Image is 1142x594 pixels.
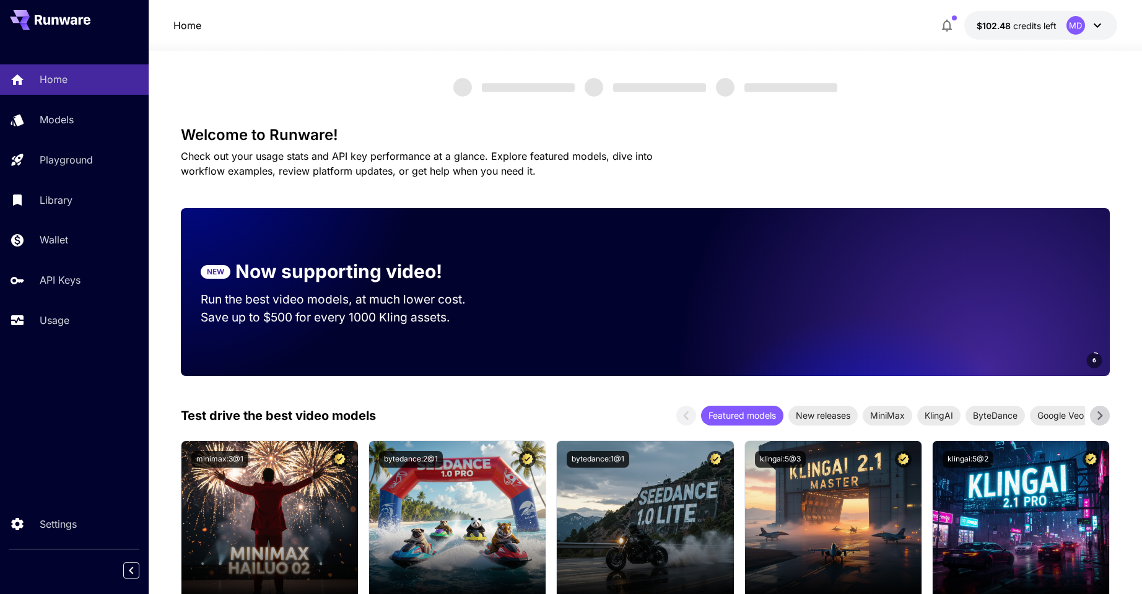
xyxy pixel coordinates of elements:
p: Library [40,193,72,207]
span: MiniMax [863,409,912,422]
p: API Keys [40,273,81,287]
p: Home [40,72,68,87]
div: ByteDance [965,406,1025,426]
span: KlingAI [917,409,961,422]
p: Settings [40,517,77,531]
p: Models [40,112,74,127]
div: MD [1066,16,1085,35]
div: Featured models [701,406,783,426]
span: Check out your usage stats and API key performance at a glance. Explore featured models, dive int... [181,150,653,177]
p: Test drive the best video models [181,406,376,425]
div: New releases [788,406,858,426]
button: $102.48443MD [964,11,1117,40]
p: Usage [40,313,69,328]
button: Certified Model – Vetted for best performance and includes a commercial license. [895,451,912,468]
p: Run the best video models, at much lower cost. [201,290,489,308]
button: Certified Model – Vetted for best performance and includes a commercial license. [519,451,536,468]
p: Now supporting video! [235,258,442,286]
span: 6 [1092,356,1096,365]
button: Collapse sidebar [123,562,139,579]
span: ByteDance [965,409,1025,422]
button: bytedance:2@1 [379,451,443,468]
a: Home [173,18,201,33]
div: $102.48443 [977,19,1057,32]
span: Featured models [701,409,783,422]
span: Google Veo [1030,409,1091,422]
button: Certified Model – Vetted for best performance and includes a commercial license. [707,451,724,468]
button: bytedance:1@1 [567,451,629,468]
button: minimax:3@1 [191,451,248,468]
div: MiniMax [863,406,912,426]
p: Playground [40,152,93,167]
button: Certified Model – Vetted for best performance and includes a commercial license. [1083,451,1099,468]
p: Wallet [40,232,68,247]
span: New releases [788,409,858,422]
button: klingai:5@3 [755,451,806,468]
span: credits left [1013,20,1057,31]
div: KlingAI [917,406,961,426]
div: Google Veo [1030,406,1091,426]
span: $102.48 [977,20,1013,31]
p: Save up to $500 for every 1000 Kling assets. [201,308,489,326]
div: Collapse sidebar [133,559,149,582]
nav: breadcrumb [173,18,201,33]
button: Certified Model – Vetted for best performance and includes a commercial license. [331,451,348,468]
h3: Welcome to Runware! [181,126,1110,144]
button: klingai:5@2 [943,451,993,468]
